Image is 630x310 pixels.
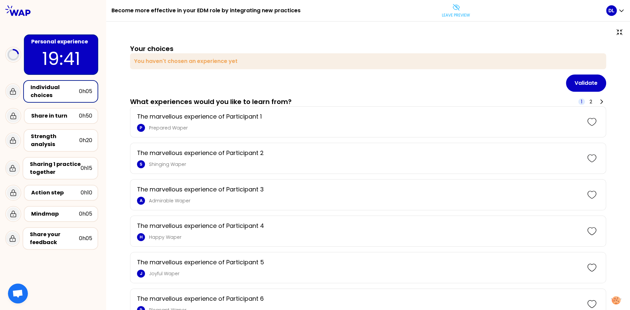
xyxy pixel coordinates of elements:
[566,75,606,92] button: Validate
[8,284,28,303] a: Ouvrir le chat
[130,44,174,53] h3: Your choices
[30,231,79,246] div: Share your feedback
[31,83,79,99] div: Individual choices
[137,148,581,158] p: The marvellous experience of Participant 2
[31,210,79,218] div: Mindmap
[606,5,625,16] button: DL
[439,1,473,21] button: Leave preview
[137,258,581,267] p: The marvellous experience of Participant 5
[137,294,581,303] p: The marvellous experience of Participant 6
[81,164,92,172] div: 0h15
[442,13,470,18] p: Leave preview
[79,234,92,242] div: 0h05
[149,125,581,131] p: Prepared Waper
[140,234,143,240] p: H
[590,98,592,105] span: 2
[149,270,581,277] p: Joyful Waper
[79,112,92,120] div: 0h50
[137,221,581,231] p: The marvellous experience of Participant 4
[149,197,581,204] p: Admirable Waper
[140,162,142,167] p: S
[81,189,92,197] div: 0h10
[31,132,79,148] div: Strength analysis
[140,198,143,203] p: A
[140,271,142,276] p: J
[607,292,625,308] button: Manage your preferences about cookies
[149,161,581,168] p: Shinging Waper
[31,112,79,120] div: Share in turn
[31,38,92,46] div: Personal experience
[137,112,581,121] p: The marvellous experience of Participant 1
[30,160,81,176] div: Sharing 1 practice together
[140,125,142,130] p: P
[79,136,92,144] div: 0h20
[79,210,92,218] div: 0h05
[31,189,81,197] div: Action step
[79,87,92,95] div: 0h05
[30,46,92,72] p: 19:41
[581,98,582,105] span: 1
[130,97,292,106] h3: What experiences would you like to learn from?
[137,185,581,194] p: The marvellous experience of Participant 3
[149,234,581,240] p: Happy Waper
[130,53,606,69] div: You haven't chosen an experience yet
[608,7,614,14] p: DL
